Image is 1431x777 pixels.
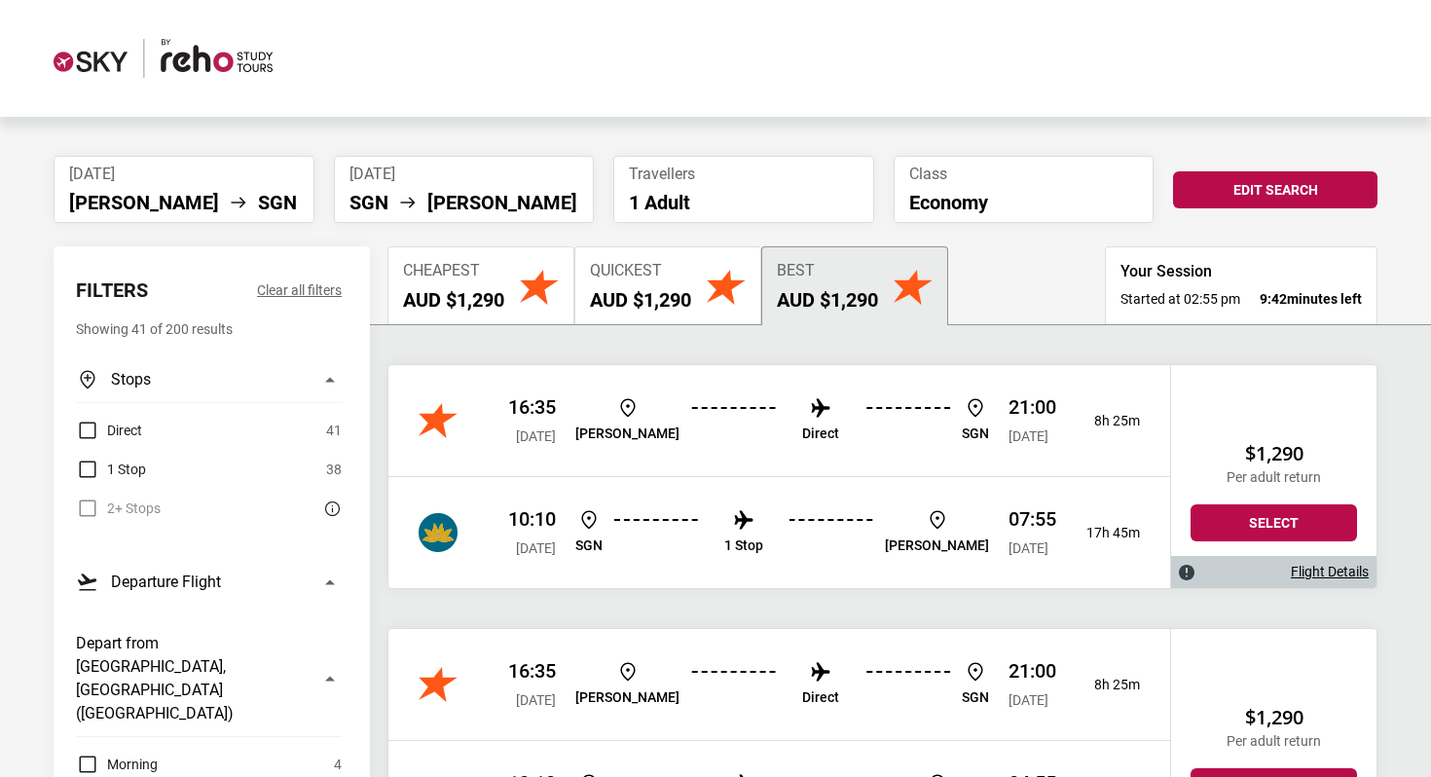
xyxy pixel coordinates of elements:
p: Direct [802,425,839,442]
p: 07:55 [1009,507,1056,531]
div: Jetstar 16:35 [DATE] [PERSON_NAME] Direct SGN 21:00 [DATE] 8h 25mVietnam Airlines 10:10 [DATE] SG... [388,365,1170,588]
label: 1 Stop [76,458,146,481]
p: Economy [909,191,1139,214]
h3: Stops [111,368,151,391]
span: Travellers [629,165,859,183]
span: [DATE] [516,692,556,708]
span: 4 [334,753,342,776]
p: 17h 45m [1072,525,1140,541]
p: SGN [962,425,989,442]
h2: $1,290 [1191,706,1357,729]
span: 38 [326,458,342,481]
li: [PERSON_NAME] [427,191,577,214]
h3: Your Session [1120,262,1362,281]
img: Jetstar [419,401,458,440]
h2: AUD $1,290 [590,288,691,312]
p: Per adult return [1191,469,1357,486]
li: [PERSON_NAME] [69,191,219,214]
p: [PERSON_NAME] [885,537,989,554]
p: [PERSON_NAME] [575,425,679,442]
button: Depart from [GEOGRAPHIC_DATA], [GEOGRAPHIC_DATA] ([GEOGRAPHIC_DATA]) [76,620,342,737]
p: Showing 41 of 200 results [76,317,342,341]
strong: minutes left [1260,289,1362,309]
span: [DATE] [516,540,556,556]
span: Best [777,262,878,280]
span: Cheapest [403,262,504,280]
button: There are currently no flights matching this search criteria. Try removing some search filters. [318,497,342,520]
span: [DATE] [516,428,556,444]
span: 41 [326,419,342,442]
p: 16:35 [508,395,556,419]
li: SGN [349,191,388,214]
p: 10:10 [508,507,556,531]
span: [DATE] [349,165,579,183]
p: SGN [962,689,989,706]
p: SGN [575,537,603,554]
button: Departure Flight [76,559,342,605]
label: Direct [76,419,142,442]
h2: $1,290 [1191,442,1357,465]
p: [PERSON_NAME] [575,689,679,706]
button: Stops [76,356,342,403]
p: Per adult return [1191,733,1357,750]
li: SGN [258,191,297,214]
span: Morning [107,753,158,776]
p: 16:35 [508,659,556,683]
span: [DATE] [1009,428,1048,444]
span: Quickest [590,262,691,280]
p: 1 Adult [629,191,859,214]
img: Jetstar [419,665,458,704]
span: 1 Stop [107,458,146,481]
p: 21:00 [1009,659,1056,683]
span: [DATE] [1009,540,1048,556]
img: Vietnam Airlines [419,513,458,552]
h2: AUD $1,290 [777,288,878,312]
h2: AUD $1,290 [403,288,504,312]
span: 9:42 [1260,291,1287,307]
span: Started at 02:55 pm [1120,289,1240,309]
p: Direct [802,689,839,706]
span: [DATE] [1009,692,1048,708]
p: 21:00 [1009,395,1056,419]
button: Select [1191,504,1357,541]
span: Class [909,165,1139,183]
h2: Filters [76,278,148,302]
p: 8h 25m [1072,677,1140,693]
p: 1 Stop [724,537,763,554]
a: Flight Details [1291,564,1369,580]
p: 8h 25m [1072,413,1140,429]
h3: Departure Flight [111,571,221,594]
div: Flight Details [1171,556,1376,588]
button: Edit Search [1173,171,1377,208]
h3: Depart from [GEOGRAPHIC_DATA], [GEOGRAPHIC_DATA] ([GEOGRAPHIC_DATA]) [76,632,307,725]
span: Direct [107,419,142,442]
label: Morning [76,753,158,776]
button: Clear all filters [257,278,342,302]
span: [DATE] [69,165,299,183]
